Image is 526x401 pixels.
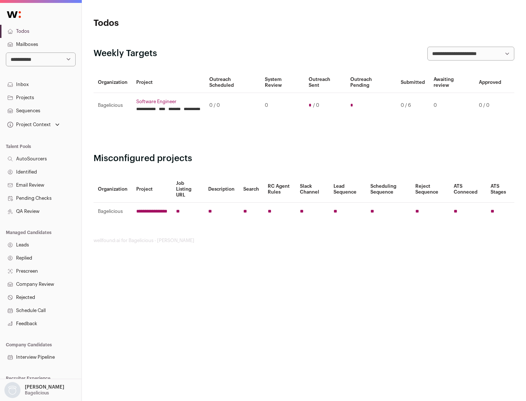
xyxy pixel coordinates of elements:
[411,176,450,203] th: Reject Sequence
[6,120,61,130] button: Open dropdown
[486,176,514,203] th: ATS Stages
[239,176,263,203] th: Search
[260,72,304,93] th: System Review
[474,93,506,118] td: 0 / 0
[429,93,474,118] td: 0
[474,72,506,93] th: Approved
[260,93,304,118] td: 0
[204,176,239,203] th: Description
[94,48,157,59] h2: Weekly Targets
[429,72,474,93] th: Awaiting review
[3,382,66,398] button: Open dropdown
[263,176,295,203] th: RC Agent Rules
[313,102,319,108] span: / 0
[6,122,51,128] div: Project Context
[132,72,205,93] th: Project
[346,72,396,93] th: Outreach Pending
[3,7,25,22] img: Wellfound
[94,72,132,93] th: Organization
[449,176,486,203] th: ATS Conneced
[296,176,329,203] th: Slack Channel
[94,238,514,244] footer: wellfound:ai for Bagelicious - [PERSON_NAME]
[329,176,366,203] th: Lead Sequence
[136,99,201,105] a: Software Engineer
[25,384,64,390] p: [PERSON_NAME]
[4,382,20,398] img: nopic.png
[396,72,429,93] th: Submitted
[366,176,411,203] th: Scheduling Sequence
[205,72,260,93] th: Outreach Scheduled
[94,153,514,164] h2: Misconfigured projects
[396,93,429,118] td: 0 / 6
[304,72,346,93] th: Outreach Sent
[94,17,234,29] h1: Todos
[94,176,132,203] th: Organization
[172,176,204,203] th: Job Listing URL
[94,93,132,118] td: Bagelicious
[205,93,260,118] td: 0 / 0
[25,390,49,396] p: Bagelicious
[132,176,172,203] th: Project
[94,203,132,221] td: Bagelicious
